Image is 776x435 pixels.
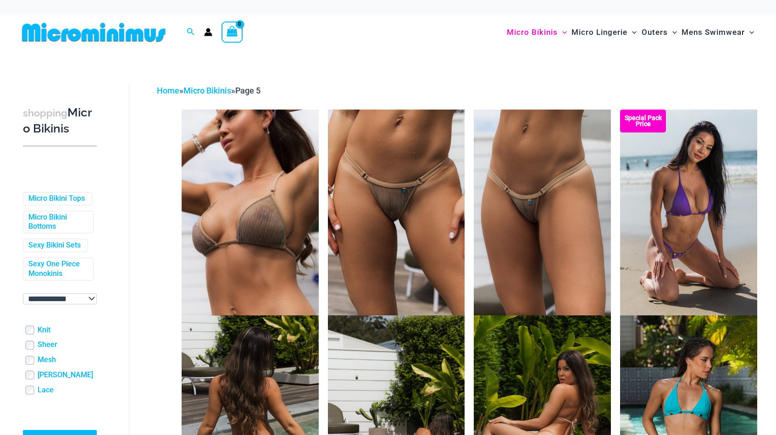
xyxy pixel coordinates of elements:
span: Page 5 [235,86,261,95]
img: Lightning Shimmer Glittering Dunes 421 Micro 01 [474,110,611,315]
a: Micro BikinisMenu ToggleMenu Toggle [504,18,569,46]
span: Menu Toggle [668,21,677,44]
a: Sexy Bikini Sets [28,241,81,250]
a: Mesh [38,355,56,365]
span: Micro Bikinis [507,21,558,44]
img: Lightning Shimmer Glittering Dunes 469 Thong 01 [328,110,465,315]
a: [PERSON_NAME] [38,370,93,380]
img: MM SHOP LOGO FLAT [18,22,169,43]
span: Mens Swimwear [682,21,745,44]
nav: Site Navigation [503,17,758,48]
a: Search icon link [187,27,195,38]
a: Home [157,86,179,95]
a: Knit [38,325,50,335]
select: wpc-taxonomy-pa_color-745982 [23,293,97,304]
span: shopping [23,107,67,119]
a: OutersMenu ToggleMenu Toggle [639,18,679,46]
a: View Shopping Cart, empty [222,22,243,43]
span: Menu Toggle [627,21,637,44]
a: Micro Bikini Bottoms [28,213,86,232]
a: Micro Bikini Tops [28,194,85,204]
span: Outers [642,21,668,44]
a: Lace [38,385,54,395]
img: Lightning Shimmer Glittering Dunes 317 Tri Top 01 [182,110,319,315]
span: Menu Toggle [558,21,567,44]
a: Micro LingerieMenu ToggleMenu Toggle [569,18,639,46]
a: Sheer [38,340,57,350]
img: Tight Rope Grape 319 Tri Top 4212 Micro Bottom 01 [620,110,757,315]
a: Account icon link [204,28,212,36]
b: Special Pack Price [620,115,666,127]
span: Micro Lingerie [571,21,627,44]
a: Micro Bikinis [183,86,231,95]
span: » » [157,86,261,95]
a: Sexy One Piece Monokinis [28,259,86,279]
span: Menu Toggle [745,21,754,44]
h3: Micro Bikinis [23,105,97,137]
a: Mens SwimwearMenu ToggleMenu Toggle [679,18,756,46]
